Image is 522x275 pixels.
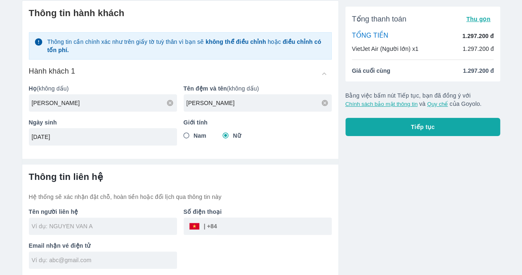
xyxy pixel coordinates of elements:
[463,13,494,25] button: Thu gọn
[184,84,332,93] p: (không dấu)
[345,91,501,108] p: Bằng việc bấm nút Tiếp tục, bạn đã đồng ý với và của Goyolo.
[205,38,266,45] strong: không thể điều chỉnh
[411,123,435,131] span: Tiếp tục
[194,132,206,140] span: Nam
[184,118,332,127] p: Giới tính
[29,208,78,215] b: Tên người liên hệ
[29,171,332,183] h6: Thông tin liên hệ
[466,16,491,22] span: Thu gọn
[352,67,390,75] span: Giá cuối cùng
[32,256,177,264] input: Ví dụ: abc@gmail.com
[29,84,177,93] p: (không dấu)
[29,85,37,92] b: Họ
[184,208,222,215] b: Số điện thoại
[462,32,494,40] p: 1.297.200 đ
[233,132,241,140] span: Nữ
[29,66,76,76] h6: Hành khách 1
[352,31,388,41] p: TỔNG TIỀN
[47,38,326,54] p: Thông tin cần chính xác như trên giấy tờ tuỳ thân vì bạn sẽ hoặc
[427,101,448,107] button: Quy chế
[352,45,418,53] p: VietJet Air (Người lớn) x1
[29,118,177,127] p: Ngày sinh
[32,133,169,141] input: Ví dụ: 31/12/1990
[463,45,494,53] p: 1.297.200 đ
[184,85,227,92] b: Tên đệm và tên
[32,222,177,230] input: Ví dụ: NGUYEN VAN A
[187,99,332,107] input: Ví dụ: VAN A
[29,7,332,19] h6: Thông tin hành khách
[32,99,177,107] input: Ví dụ: NGUYEN
[345,118,501,136] button: Tiếp tục
[29,242,91,249] b: Email nhận vé điện tử
[29,193,332,201] p: Hệ thống sẽ xác nhận đặt chỗ, hoàn tiền hoặc đổi lịch qua thông tin này
[345,101,418,107] button: Chính sách bảo mật thông tin
[352,14,406,24] span: Tổng thanh toán
[463,67,494,75] span: 1.297.200 đ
